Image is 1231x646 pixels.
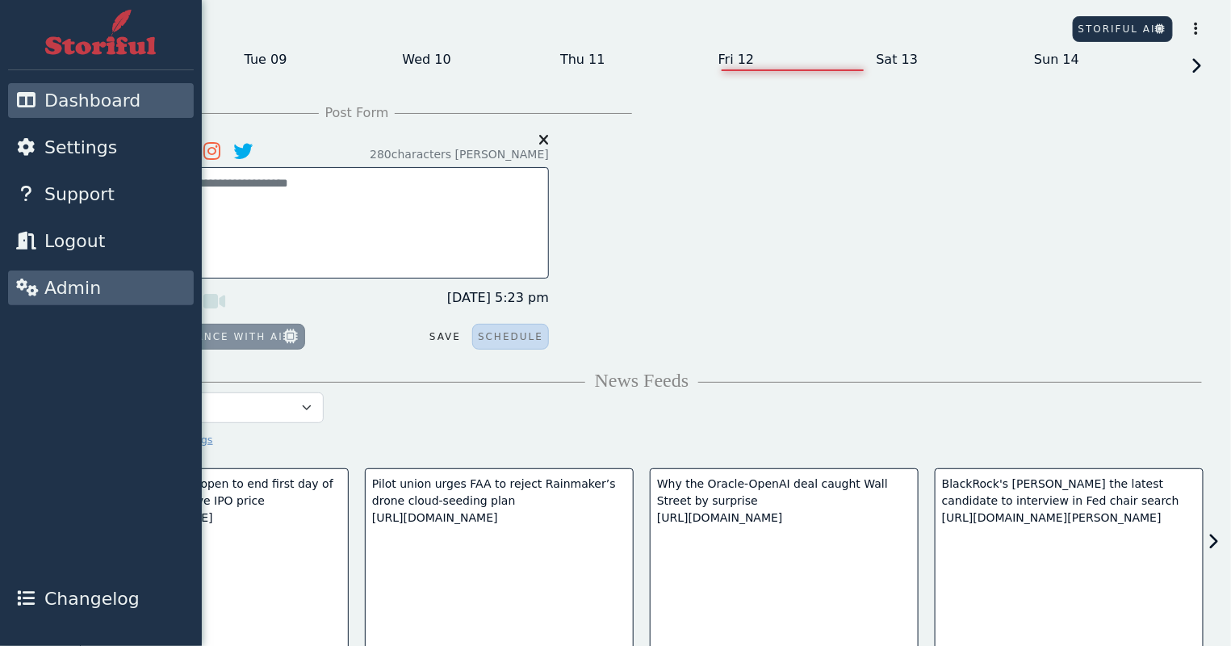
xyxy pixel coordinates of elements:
a: Support [8,177,194,212]
button: Save [425,325,466,349]
div: Sat 13 [872,47,1030,73]
small: Twitter only allows up to 280 characters [370,146,549,163]
a: Settings [8,130,194,165]
button: Storiful AI [1073,16,1173,42]
span: Support [44,181,246,208]
img: Storiful Logo [44,8,157,57]
a: Admin [8,271,194,305]
span: Dashboard [44,87,246,114]
span: Add new feeds in [82,434,213,446]
span: Admin [44,275,246,301]
iframe: Chat [1162,573,1219,634]
div: Why the Oracle-OpenAI deal caught Wall Street by surprise [URL][DOMAIN_NAME] [657,476,911,526]
div: Thu 11 [555,47,714,73]
a: Dashboard [8,83,194,118]
div: Sun 14 [1029,47,1187,73]
span: Logout [44,228,246,254]
span: Changelog [44,585,246,612]
h4: News Feeds [82,369,1202,392]
div: BlackRock's [PERSON_NAME] the latest candidate to interview in Fed chair search [URL][DOMAIN_NAME... [942,476,1196,526]
a: Changelog [8,581,194,616]
div: Pilot union urges FAA to reject Rainmaker’s drone cloud-seeding plan [URL][DOMAIN_NAME] [372,476,626,526]
div: Post Form [82,103,632,123]
span: [DATE] 5:23 pm [433,288,549,308]
div: Tue 09 [240,47,398,73]
a: Settings [170,434,213,446]
div: Fri 12 [714,47,872,73]
div: Via shrugs off tepid open to end first day of trading slightly above IPO price [URL][DOMAIN_NAME] [87,476,341,526]
div: Wed 10 [397,47,555,73]
span: Settings [44,134,246,161]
